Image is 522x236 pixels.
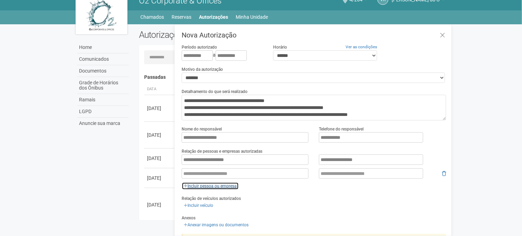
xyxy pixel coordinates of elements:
a: Incluir veículo [182,202,215,209]
a: Anexar imagens ou documentos [182,221,251,229]
label: Relação de pessoas e empresas autorizadas [182,148,262,154]
div: [DATE] [147,201,173,208]
label: Telefone do responsável [319,126,364,132]
h4: Passadas [144,75,441,80]
a: Home [77,42,129,53]
a: Reservas [172,12,191,22]
label: Período autorizado [182,44,217,50]
a: Documentos [77,65,129,77]
div: [DATE] [147,175,173,182]
i: Remover [442,171,446,176]
a: Chamados [140,12,164,22]
a: Minha Unidade [236,12,268,22]
label: Relação de veículos autorizados [182,195,241,202]
label: Nome do responsável [182,126,222,132]
label: Motivo da autorização [182,66,223,73]
a: Comunicados [77,53,129,65]
a: Grade de Horários dos Ônibus [77,77,129,94]
a: Autorizações [199,12,228,22]
label: Detalhamento do que será realizado [182,88,247,95]
div: [DATE] [147,105,173,112]
div: a [182,50,263,61]
a: Anuncie sua marca [77,118,129,129]
label: Anexos [182,215,195,221]
h2: Autorizações [139,29,287,40]
a: LGPD [77,106,129,118]
h3: Nova Autorização [182,32,446,39]
th: Data [144,84,175,95]
a: Ver as condições [346,44,377,49]
div: [DATE] [147,155,173,162]
div: [DATE] [147,132,173,138]
a: Ramais [77,94,129,106]
label: Horário [273,44,287,50]
a: Incluir pessoa ou empresa [182,182,239,190]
